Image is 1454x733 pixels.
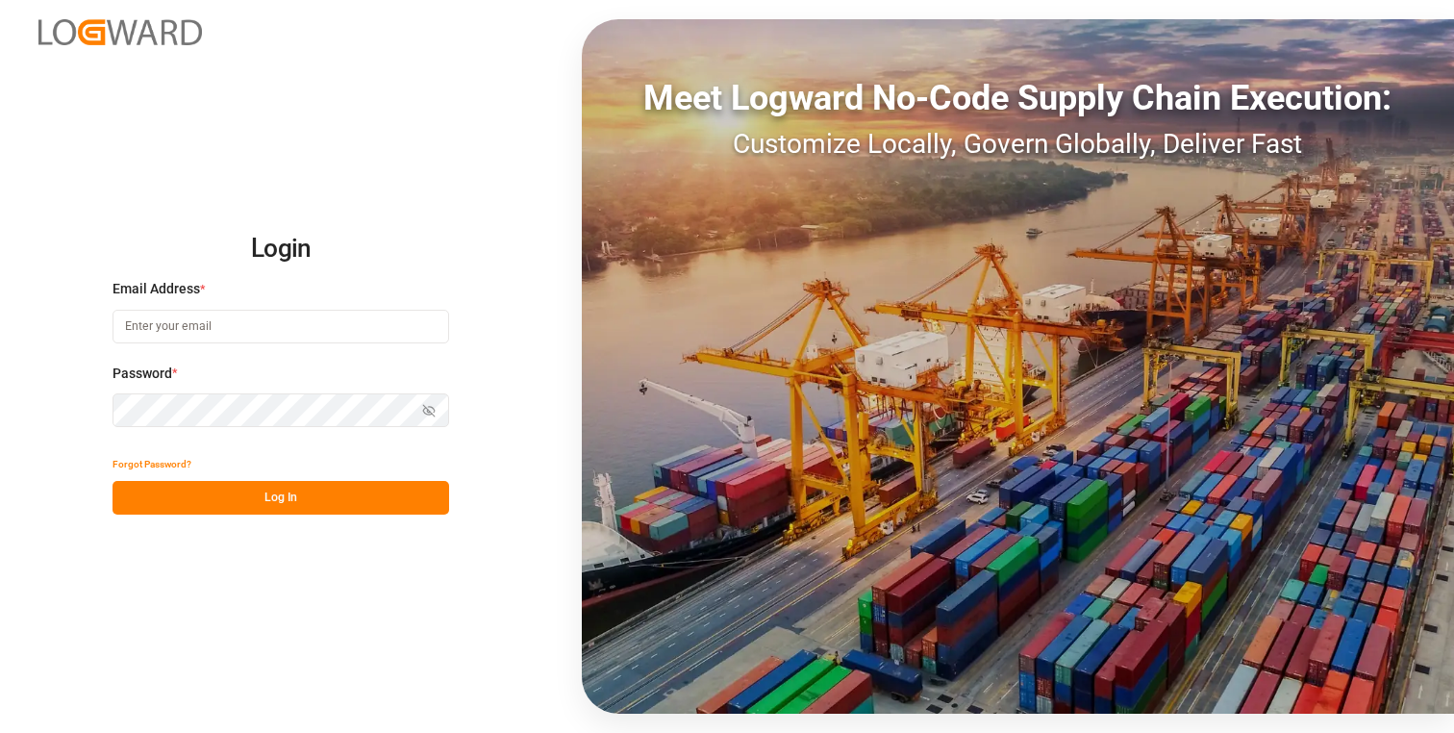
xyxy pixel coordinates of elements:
span: Email Address [113,279,200,299]
input: Enter your email [113,310,449,343]
div: Meet Logward No-Code Supply Chain Execution: [582,72,1454,124]
img: Logward_new_orange.png [38,19,202,45]
h2: Login [113,218,449,280]
button: Forgot Password? [113,447,191,481]
div: Customize Locally, Govern Globally, Deliver Fast [582,124,1454,164]
span: Password [113,364,172,384]
button: Log In [113,481,449,515]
